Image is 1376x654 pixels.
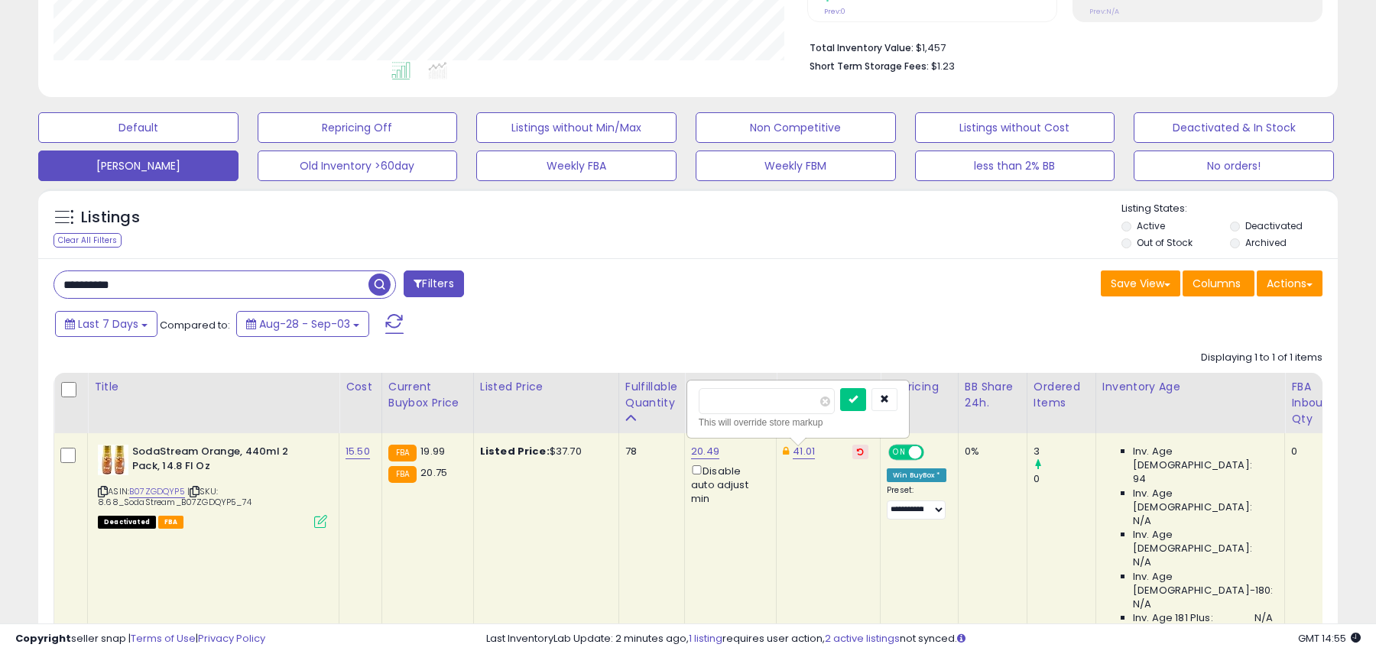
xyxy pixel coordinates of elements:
[965,379,1021,411] div: BB Share 24h.
[404,270,463,297] button: Filters
[922,446,946,459] span: OFF
[258,151,458,181] button: Old Inventory >60day
[887,485,946,520] div: Preset:
[1034,445,1095,458] div: 3
[696,151,896,181] button: Weekly FBM
[1133,528,1273,555] span: Inv. Age [DEMOGRAPHIC_DATA]:
[625,445,673,458] div: 78
[824,7,845,16] small: Prev: 0
[78,316,138,332] span: Last 7 Days
[915,151,1115,181] button: less than 2% BB
[1134,151,1334,181] button: No orders!
[1133,570,1273,597] span: Inv. Age [DEMOGRAPHIC_DATA]-180:
[1101,270,1180,296] button: Save View
[1245,236,1287,249] label: Archived
[1298,631,1361,646] span: 2025-09-11 14:55 GMT
[158,516,184,529] span: FBA
[691,379,770,395] div: Min Price
[1034,379,1089,411] div: Ordered Items
[1183,270,1254,296] button: Columns
[1291,445,1332,458] div: 0
[55,311,157,337] button: Last 7 Days
[480,444,550,458] b: Listed Price:
[1137,219,1165,232] label: Active
[486,632,1361,646] div: Last InventoryLab Update: 2 minutes ago, requires user action, not synced.
[388,445,417,461] small: FBA
[1133,472,1146,486] span: 94
[1102,379,1278,395] div: Inventory Age
[388,379,467,411] div: Current Buybox Price
[691,444,719,459] a: 20.49
[236,311,369,337] button: Aug-28 - Sep-03
[388,466,417,483] small: FBA
[132,445,318,477] b: SodaStream Orange, 440ml 2 Pack, 14.8 Fl Oz
[480,379,612,395] div: Listed Price
[699,415,897,430] div: This will override store markup
[1134,112,1334,143] button: Deactivated & In Stock
[98,445,128,475] img: 51Qm2SN175L._SL40_.jpg
[346,444,370,459] a: 15.50
[887,468,946,482] div: Win BuyBox *
[1121,202,1337,216] p: Listing States:
[1034,472,1095,486] div: 0
[54,233,122,248] div: Clear All Filters
[890,446,909,459] span: ON
[783,379,874,395] div: [PERSON_NAME]
[825,631,900,646] a: 2 active listings
[810,60,929,73] b: Short Term Storage Fees:
[38,151,239,181] button: [PERSON_NAME]
[1133,445,1273,472] span: Inv. Age [DEMOGRAPHIC_DATA]:
[131,631,196,646] a: Terms of Use
[689,631,722,646] a: 1 listing
[1254,611,1273,625] span: N/A
[1133,555,1151,569] span: N/A
[1133,597,1151,611] span: N/A
[480,445,607,458] div: $37.70
[887,379,952,395] div: Repricing
[476,151,677,181] button: Weekly FBA
[1133,514,1151,528] span: N/A
[98,516,156,529] span: All listings that are unavailable for purchase on Amazon for any reason other than out-of-stock
[625,379,678,411] div: Fulfillable Quantity
[1137,236,1193,249] label: Out of Stock
[98,445,327,526] div: ASIN:
[1133,611,1213,625] span: Inv. Age 181 Plus:
[965,445,1015,458] div: 0%
[259,316,350,332] span: Aug-28 - Sep-03
[420,465,447,480] span: 20.75
[1245,219,1303,232] label: Deactivated
[476,112,677,143] button: Listings without Min/Max
[696,112,896,143] button: Non Competitive
[1201,351,1322,365] div: Displaying 1 to 1 of 1 items
[258,112,458,143] button: Repricing Off
[915,112,1115,143] button: Listings without Cost
[98,485,252,508] span: | SKU: 8.68_SodaStream_B07ZGDQYP5_74
[198,631,265,646] a: Privacy Policy
[15,632,265,646] div: seller snap | |
[94,379,333,395] div: Title
[1089,7,1119,16] small: Prev: N/A
[1257,270,1322,296] button: Actions
[1133,487,1273,514] span: Inv. Age [DEMOGRAPHIC_DATA]:
[346,379,375,395] div: Cost
[810,37,1311,56] li: $1,457
[1193,276,1241,291] span: Columns
[15,631,71,646] strong: Copyright
[793,444,815,459] a: 41.01
[1291,379,1337,427] div: FBA inbound Qty
[160,318,230,332] span: Compared to:
[810,41,914,54] b: Total Inventory Value:
[931,59,955,73] span: $1.23
[81,207,140,228] h5: Listings
[691,462,764,506] div: Disable auto adjust min
[129,485,185,498] a: B07ZGDQYP5
[420,444,445,458] span: 19.99
[38,112,239,143] button: Default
